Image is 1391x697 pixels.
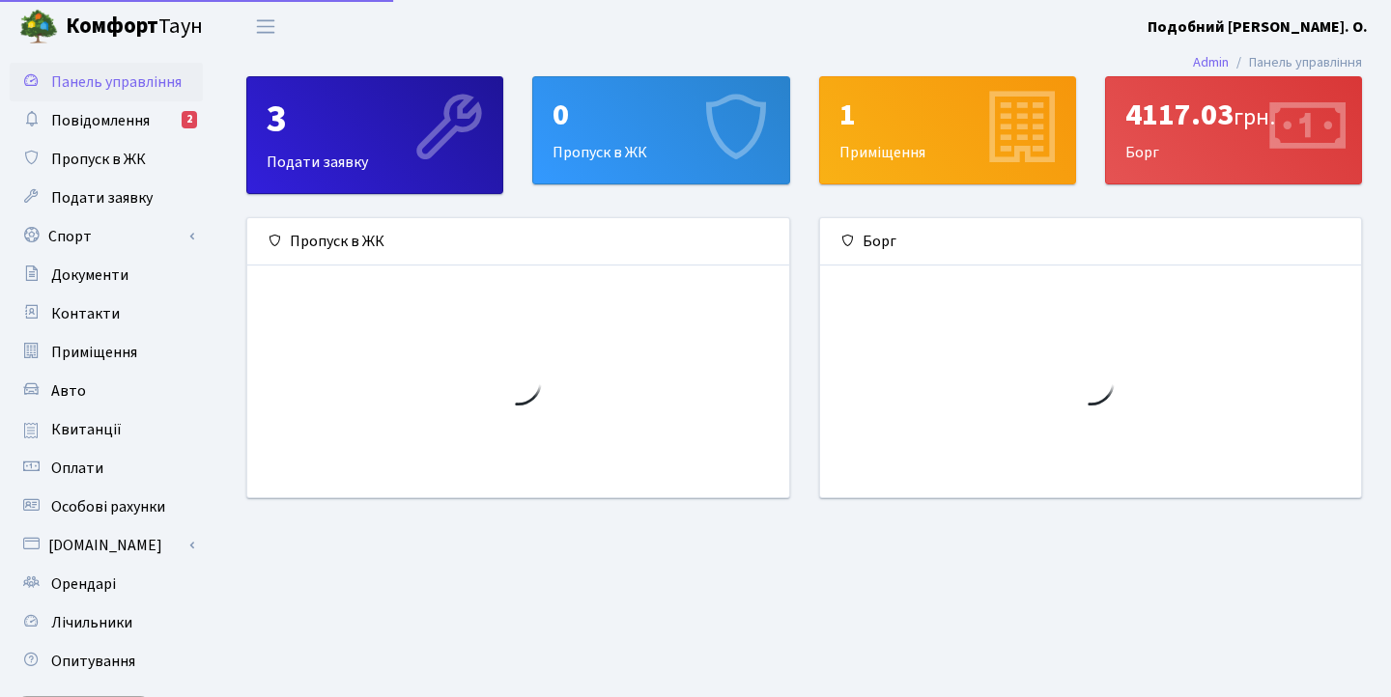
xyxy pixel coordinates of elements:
span: Таун [66,11,203,43]
span: Подати заявку [51,187,153,209]
span: Квитанції [51,419,122,440]
span: Особові рахунки [51,496,165,517]
a: Квитанції [10,410,203,449]
div: Борг [820,218,1362,265]
div: Борг [1106,77,1361,183]
a: Контакти [10,294,203,333]
a: Подобний [PERSON_NAME]. О. [1148,15,1368,39]
a: Лічильники [10,603,203,642]
a: [DOMAIN_NAME] [10,526,203,565]
a: 1Приміщення [819,76,1076,184]
span: Контакти [51,303,120,324]
b: Подобний [PERSON_NAME]. О. [1148,16,1368,38]
a: Документи [10,256,203,294]
span: Приміщення [51,342,137,363]
a: Особові рахунки [10,488,203,526]
button: Переключити навігацію [241,11,290,42]
span: Панель управління [51,71,182,93]
div: 4117.03 [1125,97,1342,133]
span: Оплати [51,458,103,479]
a: Спорт [10,217,203,256]
div: Приміщення [820,77,1075,183]
a: Опитування [10,642,203,681]
div: 1 [839,97,1056,133]
a: Панель управління [10,63,203,101]
a: Оплати [10,449,203,488]
a: Подати заявку [10,179,203,217]
div: Пропуск в ЖК [533,77,788,183]
a: 0Пропуск в ЖК [532,76,789,184]
span: Авто [51,380,86,402]
div: 0 [553,97,769,133]
a: Приміщення [10,333,203,372]
a: Орендарі [10,565,203,603]
a: 3Подати заявку [246,76,503,194]
div: 3 [267,97,483,143]
span: Пропуск в ЖК [51,149,146,170]
nav: breadcrumb [1164,42,1391,83]
div: Пропуск в ЖК [247,218,789,265]
a: Повідомлення2 [10,101,203,140]
a: Авто [10,372,203,410]
div: 2 [182,111,197,128]
a: Admin [1193,52,1229,72]
span: Опитування [51,651,135,672]
span: Лічильники [51,612,132,633]
li: Панель управління [1229,52,1362,73]
span: грн. [1234,100,1275,134]
span: Орендарі [51,573,116,595]
img: logo.png [19,8,58,46]
a: Пропуск в ЖК [10,140,203,179]
div: Подати заявку [247,77,502,193]
b: Комфорт [66,11,158,42]
span: Документи [51,265,128,286]
span: Повідомлення [51,110,150,131]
